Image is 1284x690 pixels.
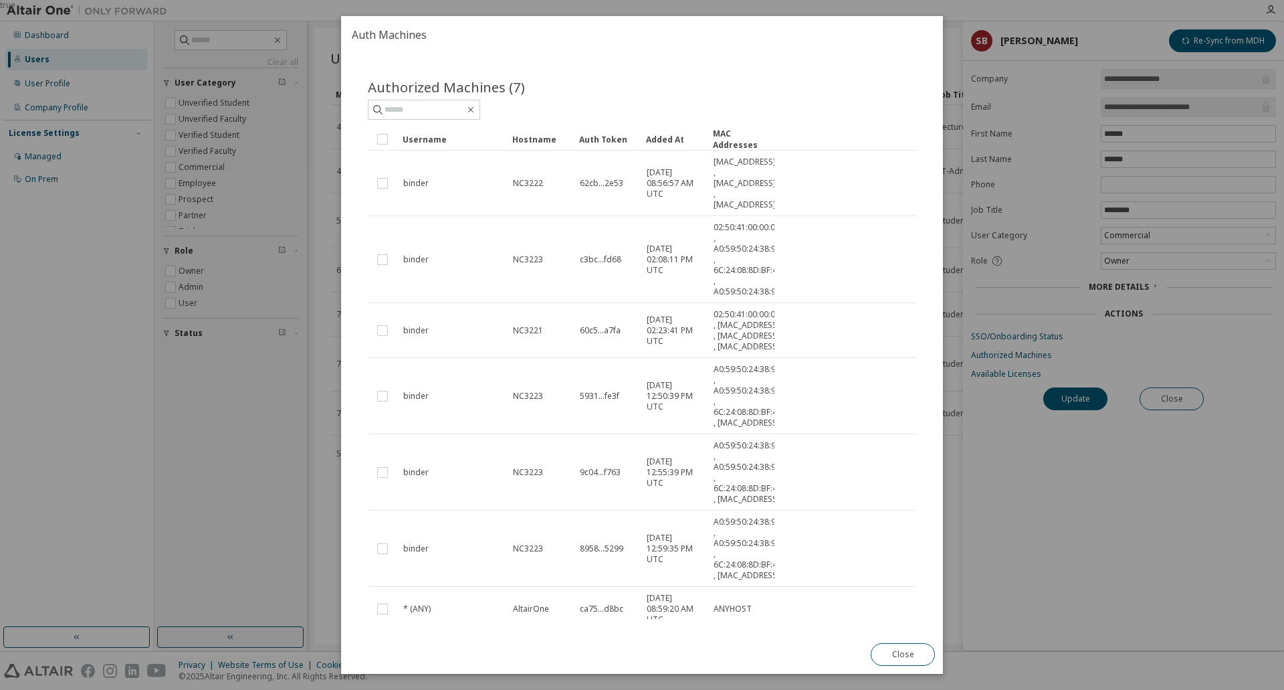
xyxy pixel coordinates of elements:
[403,128,502,150] div: Username
[647,315,702,347] span: [DATE] 02:23:41 PM UTC
[714,364,782,428] span: A0:59:50:24:38:99 , A0:59:50:24:38:9D , 6C:24:08:8D:BF:4F , [MAC_ADDRESS]
[646,128,702,150] div: Added At
[871,643,935,666] button: Close
[714,157,776,210] span: [MAC_ADDRESS] , [MAC_ADDRESS] , [MAC_ADDRESS]
[403,178,429,189] span: binder
[403,391,429,402] span: binder
[580,391,619,402] span: 5931...fe3f
[647,593,702,625] span: [DATE] 08:59:20 AM UTC
[513,604,549,614] span: AltairOne
[341,16,943,54] h2: Auth Machines
[647,167,702,199] span: [DATE] 08:56:57 AM UTC
[403,325,429,336] span: binder
[647,380,702,412] span: [DATE] 12:50:39 PM UTC
[580,178,623,189] span: 62cb...2e53
[513,254,543,265] span: NC3223
[714,309,780,352] span: 02:50:41:00:00:01 , [MAC_ADDRESS] , [MAC_ADDRESS] , [MAC_ADDRESS]
[647,244,702,276] span: [DATE] 02:08:11 PM UTC
[513,325,543,336] span: NC3221
[580,467,621,478] span: 9c04...f763
[513,543,543,554] span: NC3223
[714,222,782,297] span: 02:50:41:00:00:01 , A0:59:50:24:38:9D , 6C:24:08:8D:BF:4F , A0:59:50:24:38:99
[647,456,702,489] span: [DATE] 12:55:39 PM UTC
[513,467,543,478] span: NC3223
[403,467,429,478] span: binder
[714,604,752,614] span: ANYHOST
[713,128,769,151] div: MAC Addresses
[580,604,623,614] span: ca75...d8bc
[403,604,431,614] span: * (ANY)
[512,128,568,150] div: Hostname
[647,533,702,565] span: [DATE] 12:59:35 PM UTC
[580,543,623,554] span: 8958...5299
[580,325,621,336] span: 60c5...a7fa
[368,78,525,96] span: Authorized Machines (7)
[513,178,543,189] span: NC3222
[714,440,782,505] span: A0:59:50:24:38:99 , A0:59:50:24:38:9D , 6C:24:08:8D:BF:4F , [MAC_ADDRESS]
[403,254,429,265] span: binder
[714,517,782,581] span: A0:59:50:24:38:99 , A0:59:50:24:38:9D , 6C:24:08:8D:BF:4F , [MAC_ADDRESS]
[580,254,621,265] span: c3bc...fd68
[403,543,429,554] span: binder
[579,128,635,150] div: Auth Token
[513,391,543,402] span: NC3223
